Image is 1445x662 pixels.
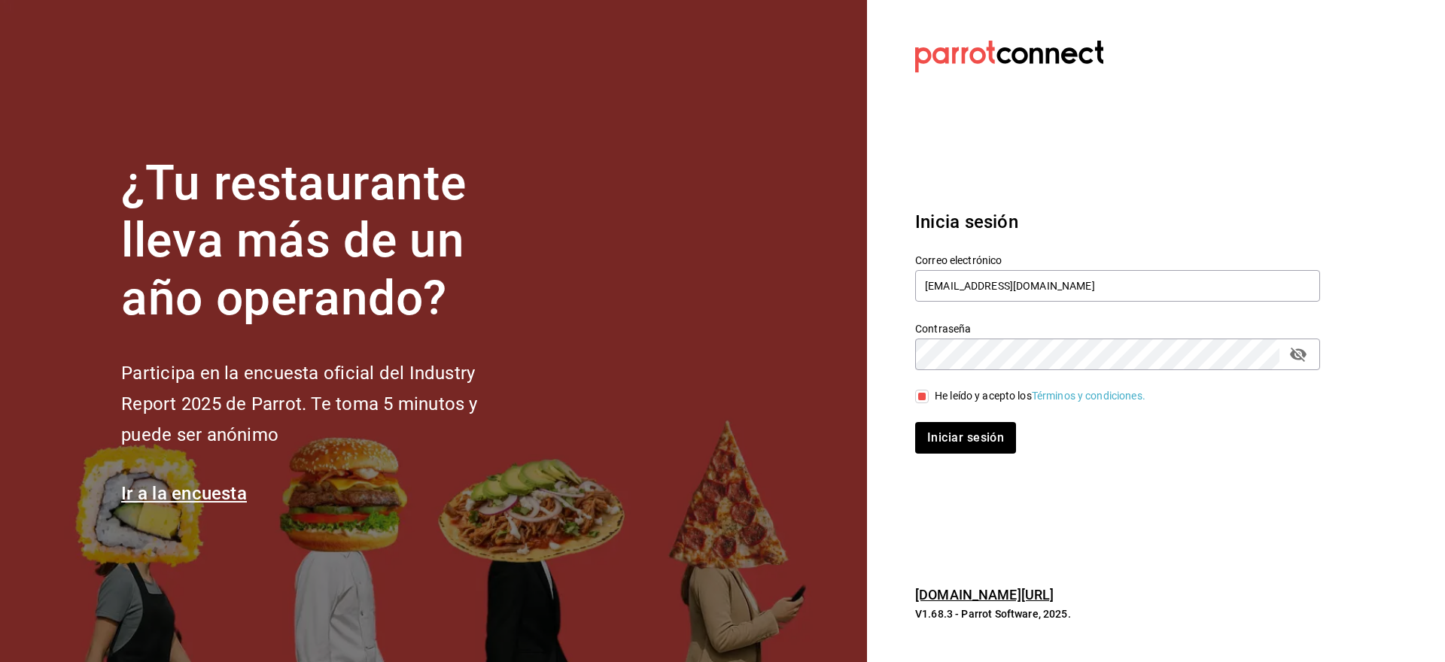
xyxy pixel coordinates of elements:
[1032,390,1145,402] a: Términos y condiciones.
[121,358,528,450] h2: Participa en la encuesta oficial del Industry Report 2025 de Parrot. Te toma 5 minutos y puede se...
[1285,342,1311,367] button: passwordField
[121,155,528,328] h1: ¿Tu restaurante lleva más de un año operando?
[915,270,1320,302] input: Ingresa tu correo electrónico
[915,606,1320,621] p: V1.68.3 - Parrot Software, 2025.
[915,254,1320,265] label: Correo electrónico
[121,483,247,504] a: Ir a la encuesta
[935,388,1145,404] div: He leído y acepto los
[915,323,1320,333] label: Contraseña
[915,587,1054,603] a: [DOMAIN_NAME][URL]
[915,208,1320,235] h3: Inicia sesión
[915,422,1016,454] button: Iniciar sesión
